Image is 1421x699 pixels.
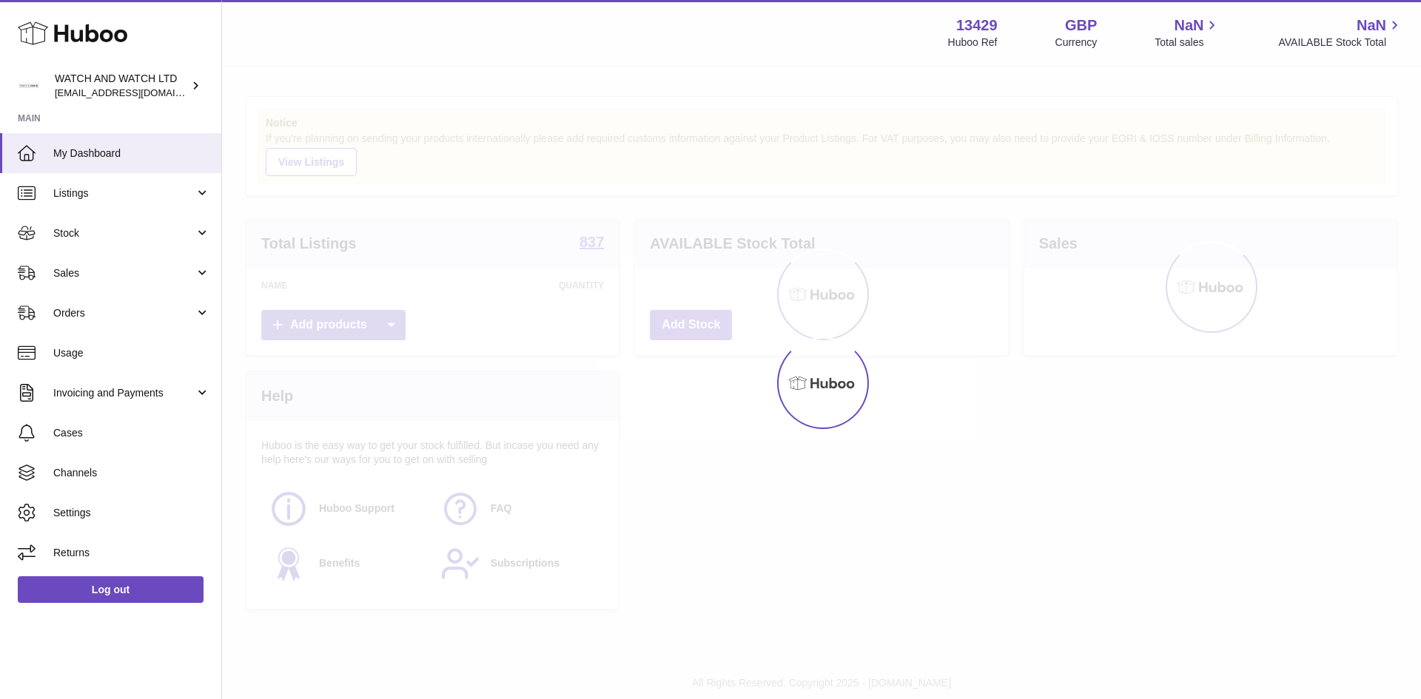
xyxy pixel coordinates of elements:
[1155,16,1220,50] a: NaN Total sales
[18,576,204,603] a: Log out
[1174,16,1203,36] span: NaN
[1065,16,1097,36] strong: GBP
[53,386,195,400] span: Invoicing and Payments
[53,146,210,161] span: My Dashboard
[53,466,210,480] span: Channels
[956,16,998,36] strong: 13429
[53,546,210,560] span: Returns
[53,506,210,520] span: Settings
[53,226,195,240] span: Stock
[1357,16,1386,36] span: NaN
[948,36,998,50] div: Huboo Ref
[53,346,210,360] span: Usage
[1155,36,1220,50] span: Total sales
[53,306,195,320] span: Orders
[55,87,218,98] span: [EMAIL_ADDRESS][DOMAIN_NAME]
[1055,36,1098,50] div: Currency
[1278,36,1403,50] span: AVAILABLE Stock Total
[18,75,40,97] img: internalAdmin-13429@internal.huboo.com
[55,72,188,100] div: WATCH AND WATCH LTD
[1278,16,1403,50] a: NaN AVAILABLE Stock Total
[53,266,195,280] span: Sales
[53,186,195,200] span: Listings
[53,426,210,440] span: Cases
